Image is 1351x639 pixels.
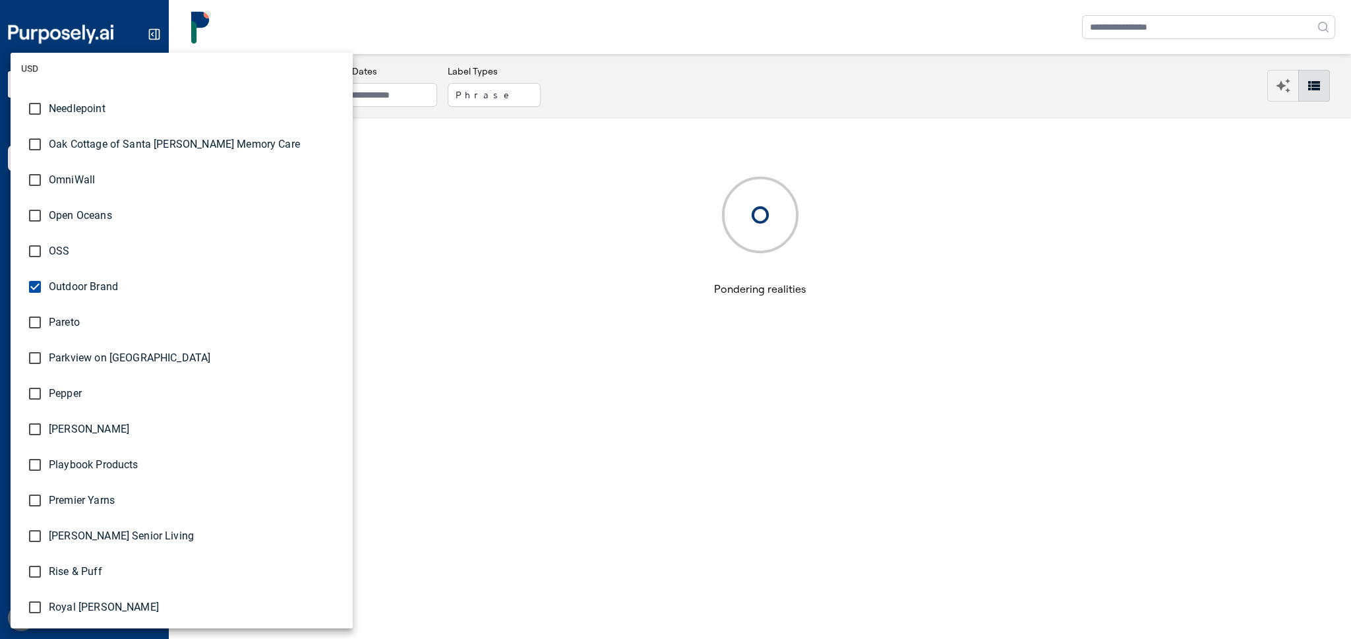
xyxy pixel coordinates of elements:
[49,421,342,437] span: [PERSON_NAME]
[49,493,342,508] span: Premier Yarns
[49,386,342,402] span: Pepper
[49,457,342,473] span: Playbook Products
[49,315,342,330] span: Pareto
[49,172,342,188] span: OmniWall
[49,208,342,224] span: Open Oceans
[49,564,342,580] span: Rise & Puff
[49,528,342,544] span: [PERSON_NAME] Senior Living
[49,137,342,152] span: Oak Cottage of Santa [PERSON_NAME] Memory Care
[11,53,353,84] li: USD
[49,243,342,259] span: OSS
[49,599,342,615] span: Royal [PERSON_NAME]
[49,279,342,295] span: Outdoor Brand
[49,101,342,117] span: Needlepoint
[49,350,342,366] span: Parkview on [GEOGRAPHIC_DATA]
